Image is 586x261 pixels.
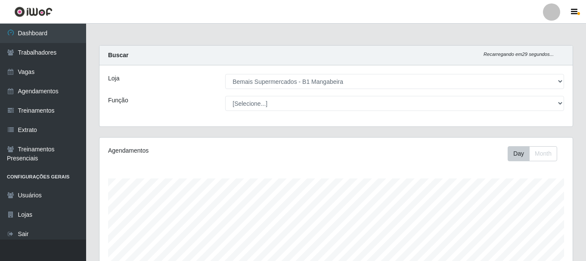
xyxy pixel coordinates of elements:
[108,52,128,58] strong: Buscar
[508,146,564,161] div: Toolbar with button groups
[529,146,557,161] button: Month
[508,146,530,161] button: Day
[108,74,119,83] label: Loja
[508,146,557,161] div: First group
[484,52,554,57] i: Recarregando em 29 segundos...
[108,146,291,155] div: Agendamentos
[14,6,53,17] img: CoreUI Logo
[108,96,128,105] label: Função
